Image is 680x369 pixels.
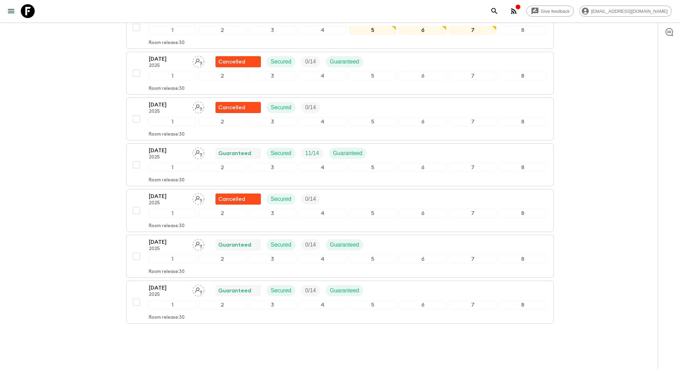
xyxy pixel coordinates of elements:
[579,6,672,17] div: [EMAIL_ADDRESS][DOMAIN_NAME]
[149,200,187,206] p: 2025
[149,223,185,229] p: Room release: 30
[149,155,187,160] p: 2025
[399,209,446,218] div: 6
[266,56,296,67] div: Secured
[499,163,546,172] div: 8
[330,286,359,295] p: Guaranteed
[126,189,554,232] button: [DATE]2025Assign pack leaderFlash Pack cancellationSecuredTrip Fill12345678Room release:30
[349,117,396,126] div: 5
[199,26,246,35] div: 2
[271,195,291,203] p: Secured
[215,102,261,113] div: Flash Pack cancellation
[126,235,554,278] button: [DATE]2025Assign pack leaderGuaranteedSecuredTrip FillGuaranteed12345678Room release:30
[199,117,246,126] div: 2
[149,86,185,92] p: Room release: 30
[149,192,187,200] p: [DATE]
[330,58,359,66] p: Guaranteed
[299,209,346,218] div: 4
[149,71,196,80] div: 1
[218,241,251,249] p: Guaranteed
[149,178,185,183] p: Room release: 30
[199,71,246,80] div: 2
[305,58,316,66] p: 0 / 14
[499,71,546,80] div: 8
[399,255,446,264] div: 6
[193,287,204,292] span: Assign pack leader
[449,209,496,218] div: 7
[449,117,496,126] div: 7
[349,71,396,80] div: 5
[305,149,319,157] p: 11 / 14
[266,102,296,113] div: Secured
[399,26,446,35] div: 6
[193,195,204,201] span: Assign pack leader
[266,194,296,205] div: Secured
[399,117,446,126] div: 6
[149,40,185,46] p: Room release: 30
[218,58,245,66] p: Cancelled
[193,58,204,63] span: Assign pack leader
[218,103,245,112] p: Cancelled
[149,117,196,126] div: 1
[126,52,554,95] button: [DATE]2025Assign pack leaderFlash Pack cancellationSecuredTrip FillGuaranteed12345678Room release:30
[499,26,546,35] div: 8
[199,255,246,264] div: 2
[149,101,187,109] p: [DATE]
[199,300,246,309] div: 2
[301,194,320,205] div: Trip Fill
[249,26,296,35] div: 3
[149,109,187,114] p: 2025
[149,209,196,218] div: 1
[449,26,496,35] div: 7
[4,4,18,18] button: menu
[199,163,246,172] div: 2
[449,300,496,309] div: 7
[249,117,296,126] div: 3
[149,55,187,63] p: [DATE]
[349,300,396,309] div: 5
[349,163,396,172] div: 5
[215,194,261,205] div: Flash Pack cancellation
[149,300,196,309] div: 1
[271,241,291,249] p: Secured
[126,281,554,324] button: [DATE]2025Assign pack leaderGuaranteedSecuredTrip FillGuaranteed12345678Room release:30
[149,238,187,246] p: [DATE]
[249,163,296,172] div: 3
[126,97,554,140] button: [DATE]2025Assign pack leaderFlash Pack cancellationSecuredTrip Fill12345678Room release:30
[149,255,196,264] div: 1
[149,269,185,275] p: Room release: 30
[333,149,363,157] p: Guaranteed
[271,149,291,157] p: Secured
[299,300,346,309] div: 4
[301,285,320,296] div: Trip Fill
[487,4,501,18] button: search adventures
[149,284,187,292] p: [DATE]
[149,292,187,298] p: 2025
[149,132,185,137] p: Room release: 30
[330,241,359,249] p: Guaranteed
[305,195,316,203] p: 0 / 14
[299,26,346,35] div: 4
[449,163,496,172] div: 7
[149,146,187,155] p: [DATE]
[218,286,251,295] p: Guaranteed
[266,239,296,250] div: Secured
[249,71,296,80] div: 3
[349,255,396,264] div: 5
[218,149,251,157] p: Guaranteed
[149,26,196,35] div: 1
[249,300,296,309] div: 3
[301,56,320,67] div: Trip Fill
[149,246,187,252] p: 2025
[399,300,446,309] div: 6
[526,6,574,17] a: Give feedback
[449,71,496,80] div: 7
[126,6,554,49] button: [DATE]2025Nabil MerriOn RequestSecuredTrip FillGuaranteed12345678Room release:30
[266,285,296,296] div: Secured
[199,209,246,218] div: 2
[271,103,291,112] p: Secured
[149,163,196,172] div: 1
[271,286,291,295] p: Secured
[249,209,296,218] div: 3
[499,255,546,264] div: 8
